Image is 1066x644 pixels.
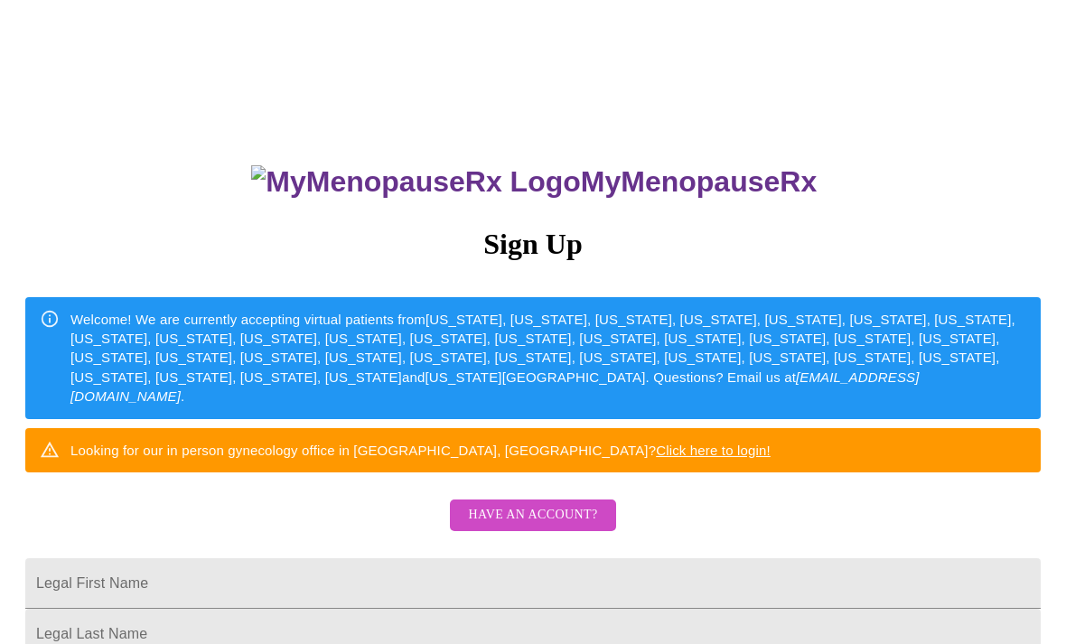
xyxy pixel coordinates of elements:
[25,228,1041,261] h3: Sign Up
[445,519,620,535] a: Have an account?
[28,165,1042,199] h3: MyMenopauseRx
[70,434,771,467] div: Looking for our in person gynecology office in [GEOGRAPHIC_DATA], [GEOGRAPHIC_DATA]?
[468,504,597,527] span: Have an account?
[450,499,615,531] button: Have an account?
[656,443,771,458] a: Click here to login!
[251,165,580,199] img: MyMenopauseRx Logo
[70,303,1026,414] div: Welcome! We are currently accepting virtual patients from [US_STATE], [US_STATE], [US_STATE], [US...
[70,369,920,404] em: [EMAIL_ADDRESS][DOMAIN_NAME]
